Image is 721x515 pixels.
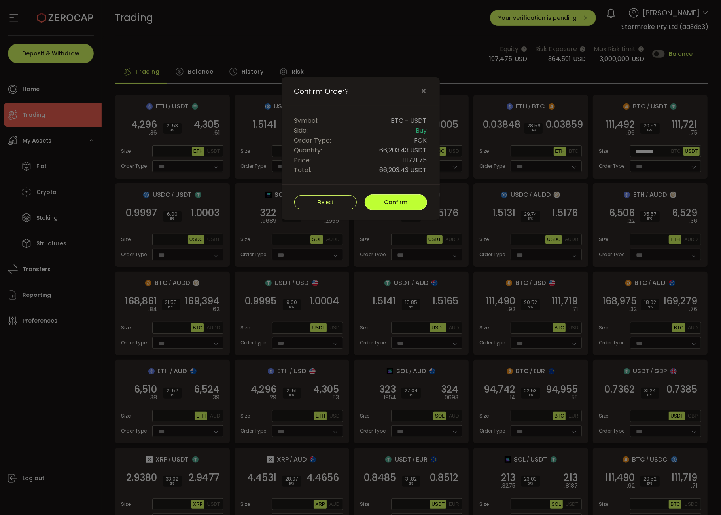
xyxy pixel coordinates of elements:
span: 66,203.43 USDT [380,145,427,155]
span: Buy [416,125,427,135]
div: Confirm Order? [282,77,440,220]
span: BTC - USDT [391,116,427,125]
iframe: Chat Widget [628,429,721,515]
span: Confirm [384,198,407,206]
span: Total: [294,165,312,175]
span: Symbol: [294,116,319,125]
span: Side: [294,125,308,135]
span: 111721.75 [403,155,427,165]
button: Close [421,88,427,95]
button: Confirm [365,194,427,210]
button: Reject [294,195,357,209]
span: FOK [414,135,427,145]
span: Quantity: [294,145,322,155]
span: Reject [318,199,333,205]
span: 66,203.43 USDT [380,165,427,175]
span: Order Type: [294,135,331,145]
span: Confirm Order? [294,87,349,96]
span: Price: [294,155,311,165]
